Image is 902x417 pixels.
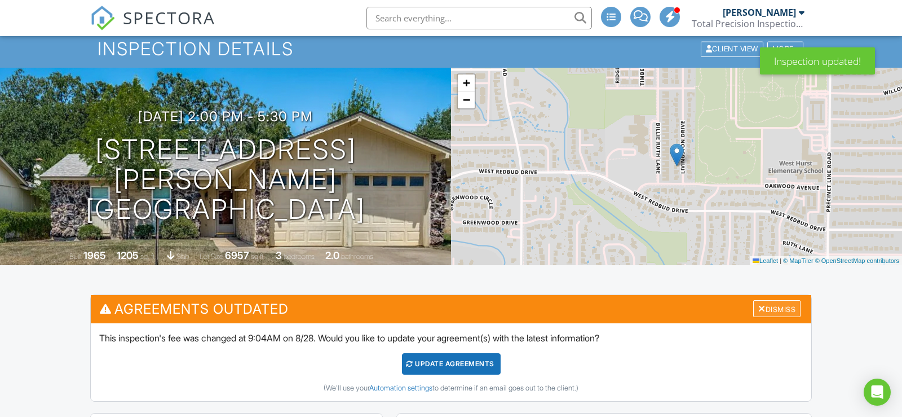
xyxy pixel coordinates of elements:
div: Inspection updated! [760,47,875,74]
a: Zoom out [458,91,475,108]
a: SPECTORA [90,15,215,39]
span: Lot Size [200,252,223,261]
a: © OpenStreetMap contributors [815,257,899,264]
div: Client View [701,41,763,56]
span: bedrooms [284,252,315,261]
span: | [780,257,781,264]
span: sq. ft. [140,252,156,261]
a: Automation settings [369,384,432,392]
span: slab [176,252,189,261]
div: 1965 [83,249,106,261]
div: Dismiss [753,300,801,318]
h3: Agreements Outdated [91,295,811,323]
a: Leaflet [753,257,778,264]
span: sq.ft. [251,252,265,261]
h3: [DATE] 2:00 pm - 5:30 pm [138,109,313,124]
span: + [463,76,470,90]
span: Built [69,252,82,261]
div: Total Precision Inspections LLC [692,18,804,29]
div: This inspection's fee was changed at 9:04AM on 8/28. Would you like to update your agreement(s) w... [91,323,811,401]
span: − [463,93,470,107]
div: Open Intercom Messenger [864,379,891,406]
a: Zoom in [458,74,475,91]
img: Marker [670,143,684,166]
div: 2.0 [325,249,339,261]
div: 1205 [117,249,139,261]
div: [PERSON_NAME] [723,7,796,18]
input: Search everything... [366,7,592,29]
span: bathrooms [341,252,373,261]
h1: Inspection Details [98,39,804,59]
img: The Best Home Inspection Software - Spectora [90,6,115,30]
div: 6957 [225,249,249,261]
div: Update Agreements [402,353,501,375]
a: © MapTiler [783,257,813,264]
div: (We'll use your to determine if an email goes out to the client.) [99,384,803,393]
h1: [STREET_ADDRESS][PERSON_NAME] [GEOGRAPHIC_DATA] [18,135,433,224]
span: SPECTORA [123,6,215,29]
div: 3 [276,249,282,261]
a: Client View [700,44,766,52]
